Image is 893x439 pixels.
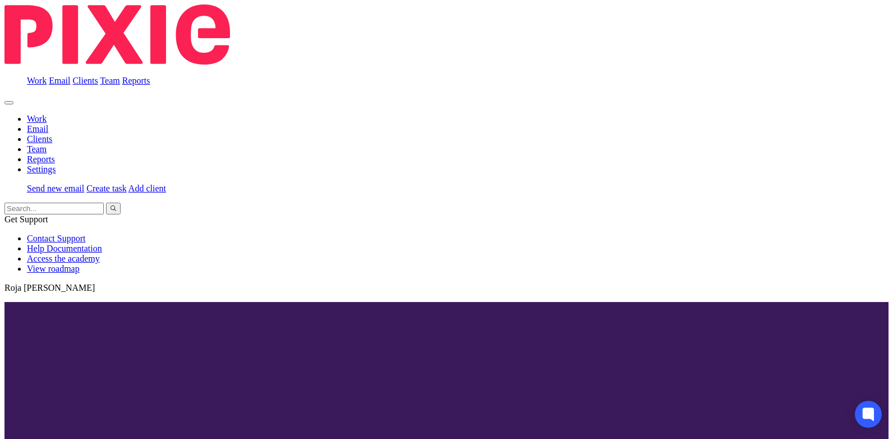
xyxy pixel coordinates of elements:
[27,154,55,164] a: Reports
[27,124,48,134] a: Email
[4,214,48,224] span: Get Support
[106,203,121,214] button: Search
[72,76,98,85] a: Clients
[27,244,102,253] a: Help Documentation
[4,283,889,293] p: Roja [PERSON_NAME]
[100,76,119,85] a: Team
[49,76,70,85] a: Email
[27,76,47,85] a: Work
[86,184,127,193] a: Create task
[122,76,150,85] a: Reports
[27,254,100,263] a: Access the academy
[4,203,104,214] input: Search
[128,184,166,193] a: Add client
[27,264,80,273] a: View roadmap
[27,184,84,193] a: Send new email
[27,134,52,144] a: Clients
[4,4,230,65] img: Pixie
[27,144,47,154] a: Team
[27,164,56,174] a: Settings
[27,234,85,243] a: Contact Support
[27,114,47,124] a: Work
